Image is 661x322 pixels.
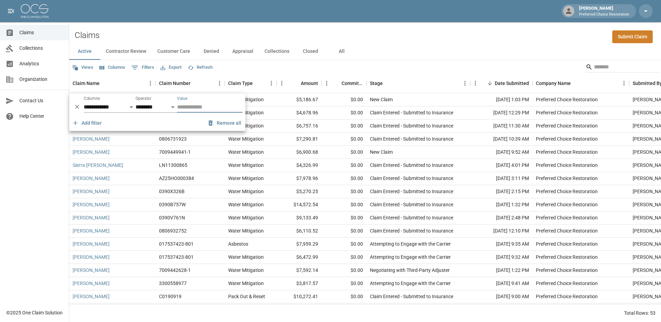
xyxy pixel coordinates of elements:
[73,267,110,274] a: [PERSON_NAME]
[342,74,363,93] div: Committed Amount
[136,96,151,102] label: Operator
[159,254,194,261] div: 017537423-801
[322,78,332,88] button: Menu
[156,74,225,93] div: Claim Number
[366,74,470,93] div: Stage
[370,201,453,208] div: Claim Entered - Submitted to Insurance
[228,188,264,195] div: Water Mitigation
[277,146,322,159] div: $6,900.68
[370,96,393,103] div: New Claim
[322,238,366,251] div: $0.00
[75,30,100,40] h2: Claims
[470,198,532,211] div: [DATE] 1:32 PM
[159,293,181,300] div: C0190919
[196,43,227,60] button: Denied
[73,214,110,221] a: [PERSON_NAME]
[159,149,191,155] div: 7009449941-1
[228,74,253,93] div: Claim Type
[277,251,322,264] div: $6,472.99
[6,309,63,316] div: © 2025 One Claim Solution
[228,240,248,247] div: Asbestos
[370,175,453,182] div: Claim Entered - Submitted to Insurance
[470,277,532,290] div: [DATE] 9:41 AM
[536,267,598,274] div: Preferred Choice Restoration
[69,43,100,60] button: Active
[19,29,63,36] span: Claims
[145,78,156,88] button: Menu
[277,120,322,133] div: $6,757.16
[322,106,366,120] div: $0.00
[152,43,196,60] button: Customer Care
[227,43,259,60] button: Appraisal
[19,113,63,120] span: Help Center
[370,267,450,274] div: Negotiating with Third-Party Adjuster
[370,135,453,142] div: Claim Entered - Submitted to Insurance
[322,172,366,185] div: $0.00
[73,254,110,261] a: [PERSON_NAME]
[370,188,453,195] div: Claim Entered - Submitted to Insurance
[470,74,532,93] div: Date Submitted
[100,43,152,60] button: Contractor Review
[253,78,262,88] button: Sort
[277,303,322,316] div: $9,130.93
[470,290,532,303] div: [DATE] 9:00 AM
[228,280,264,287] div: Water Mitigation
[470,185,532,198] div: [DATE] 2:15 PM
[159,280,187,287] div: 3300558977
[624,310,655,316] div: Total Rows: 53
[470,211,532,225] div: [DATE] 2:48 PM
[159,162,187,169] div: LN11300865
[71,62,95,73] button: Views
[277,264,322,277] div: $7,592.14
[69,43,661,60] div: dynamic tabs
[73,149,110,155] a: [PERSON_NAME]
[159,175,194,182] div: AZ25HO000384
[370,293,453,300] div: Claim Entered - Submitted to Insurance
[536,135,598,142] div: Preferred Choice Restoration
[73,74,100,93] div: Claim Name
[536,293,598,300] div: Preferred Choice Restoration
[322,211,366,225] div: $0.00
[460,78,470,88] button: Menu
[536,149,598,155] div: Preferred Choice Restoration
[277,106,322,120] div: $4,678.96
[277,290,322,303] div: $10,272.41
[19,76,63,83] span: Organization
[536,74,571,93] div: Company Name
[277,225,322,238] div: $6,110.52
[536,188,598,195] div: Preferred Choice Restoration
[322,290,366,303] div: $0.00
[228,214,264,221] div: Water Mitigation
[159,188,185,195] div: 0390X326B
[470,225,532,238] div: [DATE] 12:10 PM
[159,240,194,247] div: 017537423-801
[536,109,598,116] div: Preferred Choice Restoration
[571,78,580,88] button: Sort
[277,159,322,172] div: $4,326.99
[225,74,277,93] div: Claim Type
[619,78,629,88] button: Menu
[21,4,48,18] img: ocs-logo-white-transparent.png
[470,172,532,185] div: [DATE] 3:11 PM
[277,172,322,185] div: $7,978.96
[470,264,532,277] div: [DATE] 1:22 PM
[536,122,598,129] div: Preferred Choice Restoration
[277,185,322,198] div: $5,270.25
[228,162,264,169] div: Water Mitigation
[326,43,357,60] button: All
[322,159,366,172] div: $0.00
[19,60,63,67] span: Analytics
[370,162,453,169] div: Claim Entered - Submitted to Insurance
[495,74,529,93] div: Date Submitted
[470,106,532,120] div: [DATE] 12:29 PM
[470,238,532,251] div: [DATE] 9:35 AM
[370,240,451,247] div: Attempting to Engage with the Carrier
[277,74,322,93] div: Amount
[228,227,264,234] div: Water Mitigation
[277,198,322,211] div: $14,572.54
[536,254,598,261] div: Preferred Choice Restoration
[228,96,264,103] div: Water Mitigation
[98,62,127,73] button: Select columns
[159,201,186,208] div: 0390B757W
[73,280,110,287] a: [PERSON_NAME]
